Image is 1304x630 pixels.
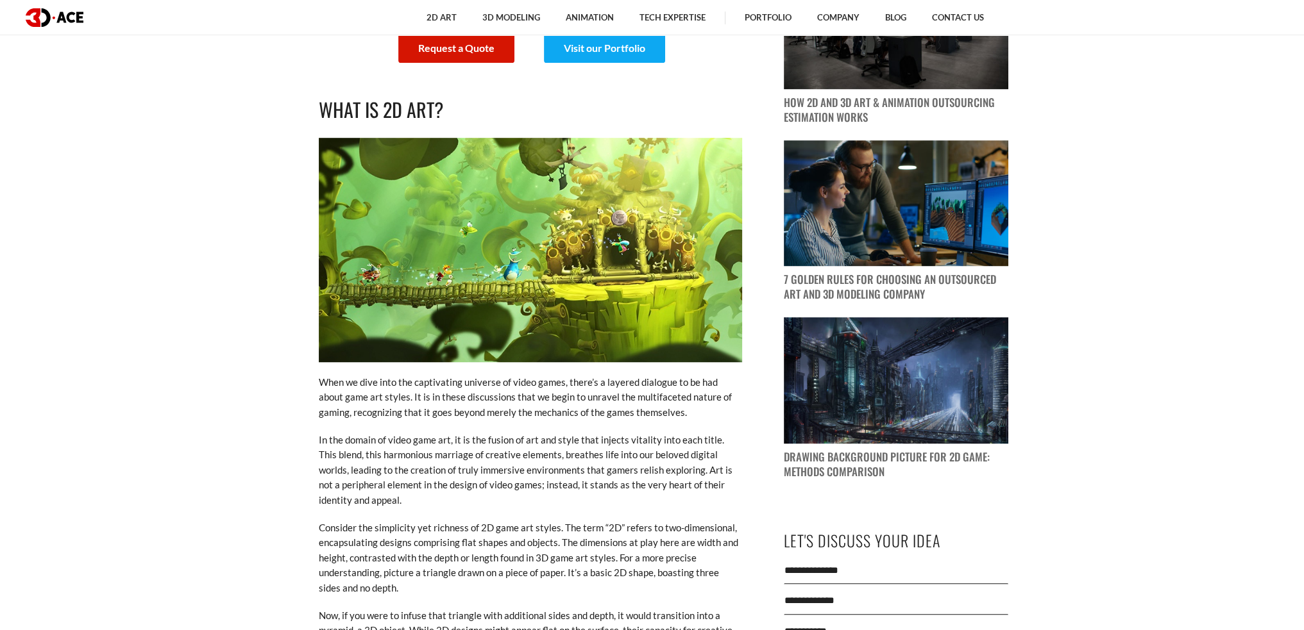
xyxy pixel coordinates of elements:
p: When we dive into the captivating universe of video games, there’s a layered dialogue to be had a... [319,375,742,420]
img: blog post image [784,140,1008,267]
a: blog post image Drawing Background Picture For 2D Game: Methods Comparison [784,317,1008,479]
h2: What is 2D Art? [319,95,742,125]
a: Request a Quote [398,33,514,63]
img: blog post image [784,317,1008,443]
a: blog post image 7 Golden Rules for Choosing an Outsourced Art and 3D Modeling Company [784,140,1008,303]
p: Drawing Background Picture For 2D Game: Methods Comparison [784,450,1008,479]
p: 7 Golden Rules for Choosing an Outsourced Art and 3D Modeling Company [784,272,1008,302]
p: Consider the simplicity yet richness of 2D game art styles. The term “2D” refers to two-dimension... [319,520,742,595]
p: How 2D and 3D Art & Animation Outsourcing Estimation Works [784,95,1008,125]
a: Visit our Portfolio [544,33,665,63]
p: Let's Discuss Your Idea [784,526,1008,555]
img: 2D Art in Games [319,138,742,362]
img: logo dark [26,8,83,27]
p: In the domain of video game art, it is the fusion of art and style that injects vitality into eac... [319,433,742,508]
